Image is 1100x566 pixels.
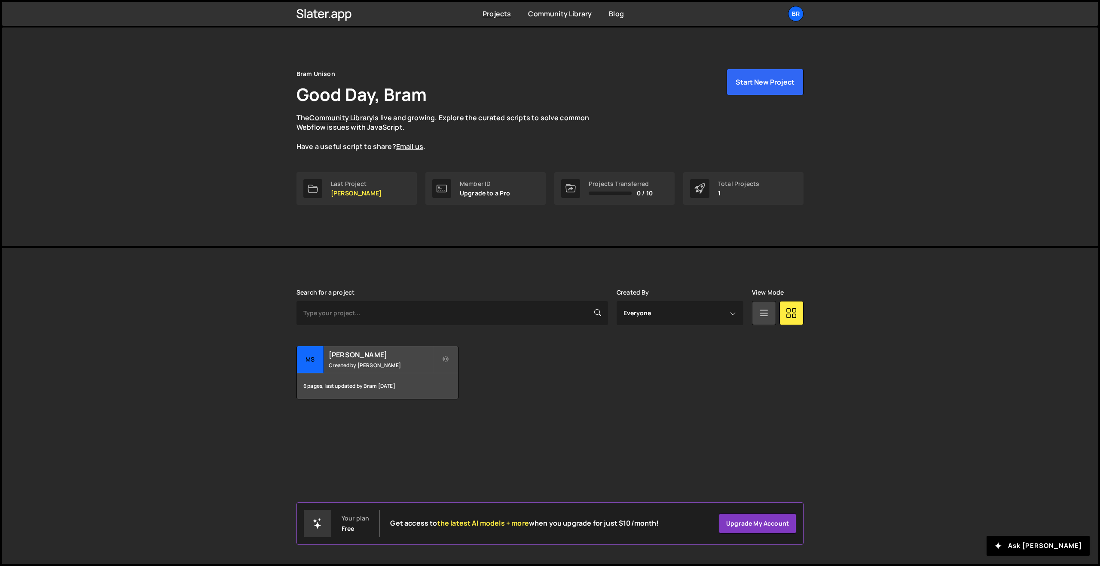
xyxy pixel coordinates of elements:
a: Email us [396,142,423,151]
a: Br [788,6,804,21]
a: Community Library [309,113,373,122]
div: Your plan [342,515,369,522]
div: Last Project [331,180,382,187]
p: Upgrade to a Pro [460,190,510,197]
label: Created By [617,289,649,296]
a: Upgrade my account [719,513,796,534]
small: Created by [PERSON_NAME] [329,362,432,369]
p: The is live and growing. Explore the curated scripts to solve common Webflow issues with JavaScri... [296,113,606,152]
input: Type your project... [296,301,608,325]
div: Free [342,525,354,532]
p: 1 [718,190,759,197]
a: Community Library [528,9,592,18]
p: [PERSON_NAME] [331,190,382,197]
button: Start New Project [727,69,804,95]
a: Projects [483,9,511,18]
a: Blog [609,9,624,18]
a: MS [PERSON_NAME] Created by [PERSON_NAME] 6 pages, last updated by Bram [DATE] [296,346,458,399]
div: 6 pages, last updated by Bram [DATE] [297,373,458,399]
span: 0 / 10 [637,190,653,197]
div: MS [297,346,324,373]
div: Bram Unison [296,69,335,79]
a: Last Project [PERSON_NAME] [296,172,417,205]
div: Member ID [460,180,510,187]
label: Search for a project [296,289,354,296]
h1: Good Day, Bram [296,82,427,106]
span: the latest AI models + more [437,518,529,528]
h2: [PERSON_NAME] [329,350,432,359]
label: View Mode [752,289,784,296]
div: Total Projects [718,180,759,187]
h2: Get access to when you upgrade for just $10/month! [390,519,659,527]
button: Ask [PERSON_NAME] [987,536,1090,556]
div: Projects Transferred [589,180,653,187]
